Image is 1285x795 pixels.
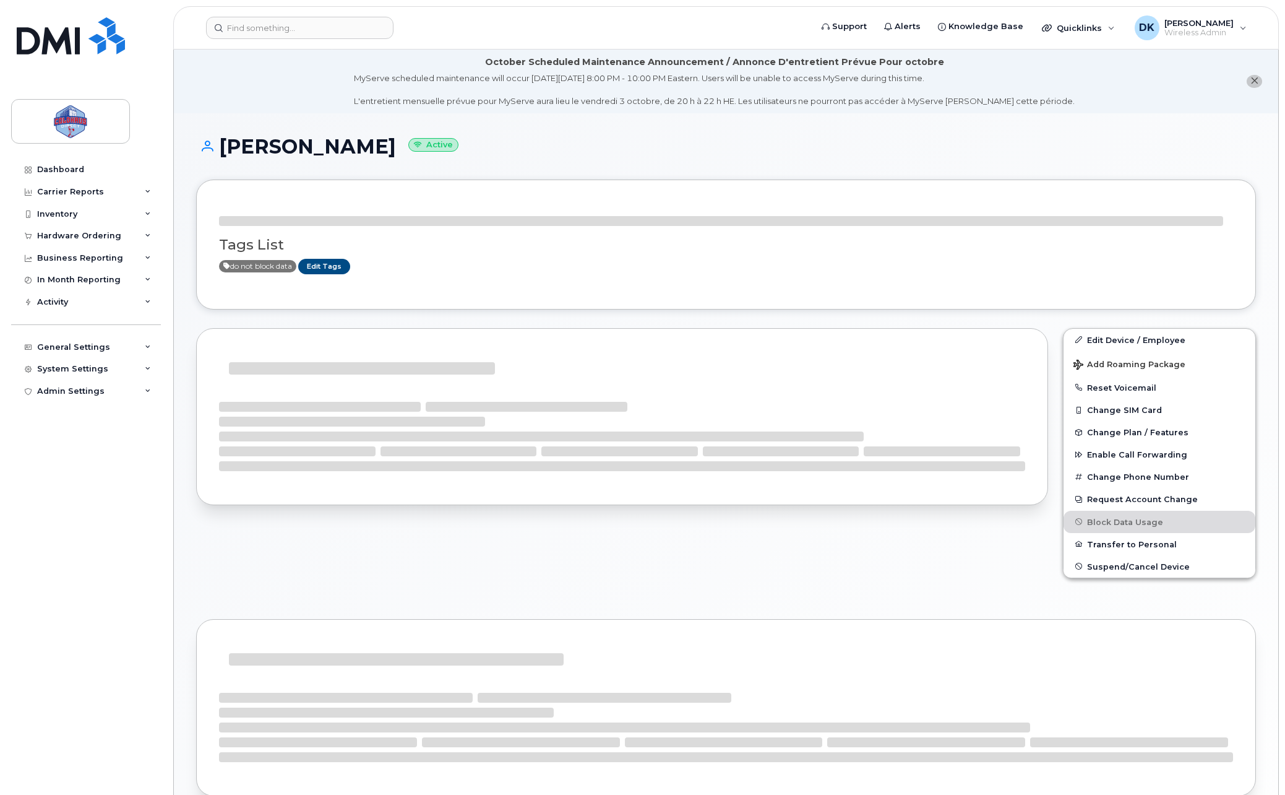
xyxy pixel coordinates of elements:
[1064,399,1255,421] button: Change SIM Card
[196,136,1256,157] h1: [PERSON_NAME]
[1064,329,1255,351] a: Edit Device / Employee
[298,259,350,274] a: Edit Tags
[1064,511,1255,533] button: Block Data Usage
[1064,376,1255,399] button: Reset Voicemail
[219,260,296,272] span: Active
[1064,421,1255,443] button: Change Plan / Features
[1064,555,1255,578] button: Suspend/Cancel Device
[1087,562,1190,571] span: Suspend/Cancel Device
[1247,75,1262,88] button: close notification
[1064,533,1255,555] button: Transfer to Personal
[354,72,1075,107] div: MyServe scheduled maintenance will occur [DATE][DATE] 8:00 PM - 10:00 PM Eastern. Users will be u...
[1064,488,1255,510] button: Request Account Change
[219,237,1233,253] h3: Tags List
[1087,450,1187,459] span: Enable Call Forwarding
[408,138,458,152] small: Active
[1087,428,1188,437] span: Change Plan / Features
[1064,351,1255,376] button: Add Roaming Package
[1064,466,1255,488] button: Change Phone Number
[1064,443,1255,466] button: Enable Call Forwarding
[485,56,944,69] div: October Scheduled Maintenance Announcement / Annonce D'entretient Prévue Pour octobre
[1073,360,1185,371] span: Add Roaming Package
